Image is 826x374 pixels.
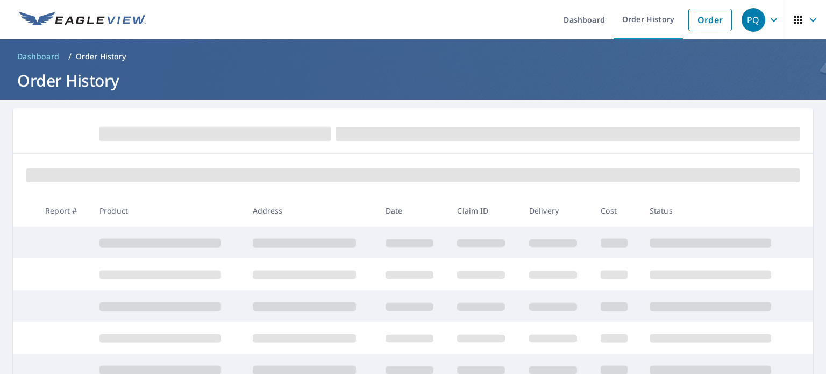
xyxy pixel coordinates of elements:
th: Delivery [521,195,592,227]
nav: breadcrumb [13,48,813,65]
th: Date [377,195,448,227]
p: Order History [76,51,126,62]
span: Dashboard [17,51,60,62]
a: Order [688,9,732,31]
th: Claim ID [448,195,520,227]
th: Address [244,195,377,227]
th: Report # [37,195,91,227]
a: Dashboard [13,48,64,65]
h1: Order History [13,69,813,91]
div: PQ [742,8,765,32]
img: EV Logo [19,12,146,28]
th: Product [91,195,244,227]
th: Cost [592,195,641,227]
li: / [68,50,72,63]
th: Status [641,195,794,227]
